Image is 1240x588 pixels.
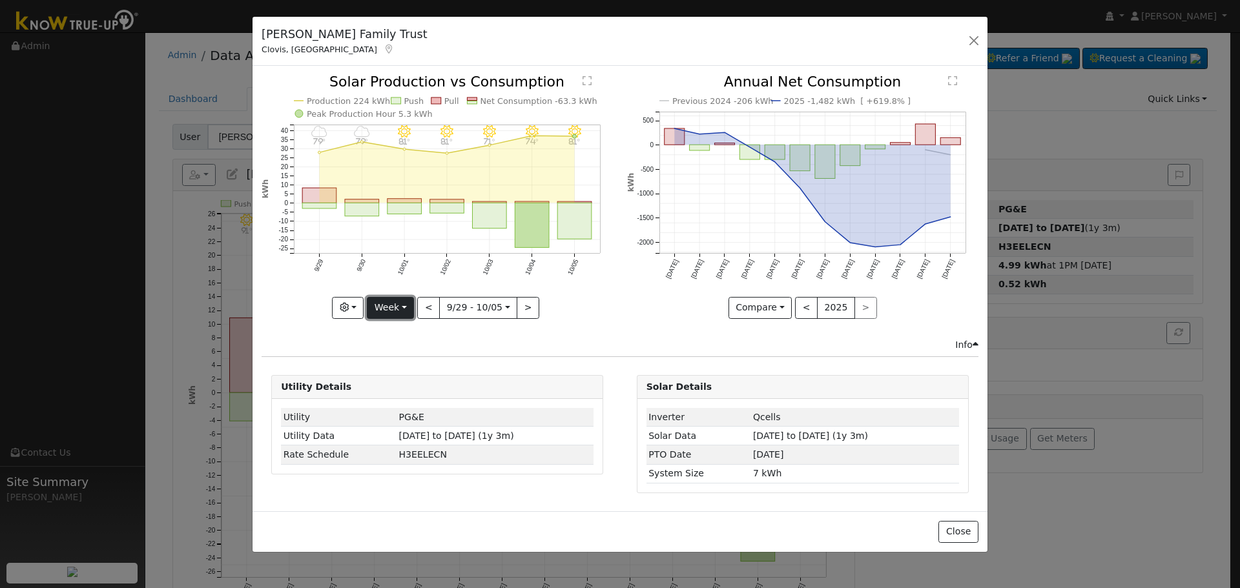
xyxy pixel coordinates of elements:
[281,445,397,464] td: Rate Schedule
[915,124,935,145] rect: onclick=""
[444,96,459,106] text: Pull
[439,297,517,319] button: 9/29 - 10/05
[397,258,410,276] text: 10/01
[384,44,395,54] a: Map
[281,181,289,188] text: 10
[262,26,428,43] h5: [PERSON_NAME] Family Trust
[865,145,885,150] rect: onclick=""
[753,412,781,422] span: ID: 453, authorized: 08/07/24
[783,96,911,106] text: 2025 -1,482 kWh [ +619.8% ]
[281,427,397,445] td: Utility Data
[430,203,464,214] rect: onclick=""
[646,427,751,445] td: Solar Data
[637,214,654,221] text: -1500
[890,143,910,145] rect: onclick=""
[873,245,878,250] circle: onclick=""
[923,148,928,153] circle: onclick=""
[689,258,704,279] text: [DATE]
[281,145,289,152] text: 30
[281,136,289,143] text: 35
[646,408,751,427] td: Inverter
[403,148,406,151] circle: onclick=""
[417,297,440,319] button: <
[650,141,654,148] text: 0
[672,126,677,131] circle: onclick=""
[360,141,363,143] circle: onclick=""
[840,258,855,279] text: [DATE]
[308,138,331,145] p: 79°
[482,258,495,276] text: 10/03
[898,243,903,248] circle: onclick=""
[790,145,810,171] rect: onclick=""
[279,227,289,234] text: -15
[697,132,702,137] circle: onclick=""
[515,203,550,248] rect: onclick=""
[355,258,367,273] text: 9/30
[714,143,734,145] rect: onclick=""
[281,127,289,134] text: 40
[307,96,390,106] text: Production 224 kWh
[739,258,754,279] text: [DATE]
[643,117,654,125] text: 500
[279,245,289,252] text: -25
[521,138,544,145] p: 74°
[815,145,835,179] rect: onclick=""
[795,297,818,319] button: <
[637,239,654,246] text: -2000
[285,190,289,198] text: 5
[351,138,373,145] p: 79°
[890,258,905,279] text: [DATE]
[753,431,868,441] span: [DATE] to [DATE] (1y 3m)
[747,145,752,150] circle: onclick=""
[566,258,580,276] text: 10/05
[404,96,424,106] text: Push
[948,152,953,157] circle: onclick=""
[302,203,336,209] rect: onclick=""
[399,449,447,460] span: L
[948,214,953,219] circle: onclick=""
[955,338,978,352] div: Info
[753,468,781,478] span: 7 kWh
[817,297,855,319] button: 2025
[345,203,379,216] rect: onclick=""
[526,125,539,138] i: 10/04 - Clear
[262,45,377,54] span: Clovis, [GEOGRAPHIC_DATA]
[329,74,564,90] text: Solar Production vs Consumption
[399,431,514,441] span: [DATE] to [DATE] (1y 3m)
[281,154,289,161] text: 25
[399,412,424,422] span: ID: 14767048, authorized: 08/09/24
[473,203,507,228] rect: onclick=""
[279,236,289,243] text: -20
[279,218,289,225] text: -10
[354,125,370,138] i: 9/30 - Cloudy
[281,381,351,392] strong: Utility Details
[772,159,777,165] circle: onclick=""
[765,145,785,160] rect: onclick=""
[637,190,654,198] text: -1000
[646,381,712,392] strong: Solar Details
[714,258,729,279] text: [DATE]
[302,188,336,203] rect: onclick=""
[261,179,270,199] text: kWh
[664,128,684,145] rect: onclick=""
[665,258,679,279] text: [DATE]
[558,203,592,239] rect: onclick=""
[473,202,507,203] rect: onclick=""
[923,221,928,227] circle: onclick=""
[430,199,464,203] rect: onclick=""
[739,145,759,160] rect: onclick=""
[345,199,379,203] rect: onclick=""
[689,145,709,151] rect: onclick=""
[728,297,792,319] button: Compare
[524,258,537,276] text: 10/04
[439,258,453,276] text: 10/02
[307,109,433,119] text: Peak Production Hour 5.3 kWh
[822,219,827,225] circle: onclick=""
[480,96,597,106] text: Net Consumption -63.3 kWh
[646,445,751,464] td: PTO Date
[281,408,397,427] td: Utility
[573,135,577,139] circle: onclick=""
[940,138,960,145] rect: onclick=""
[282,209,288,216] text: -5
[436,138,459,145] p: 81°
